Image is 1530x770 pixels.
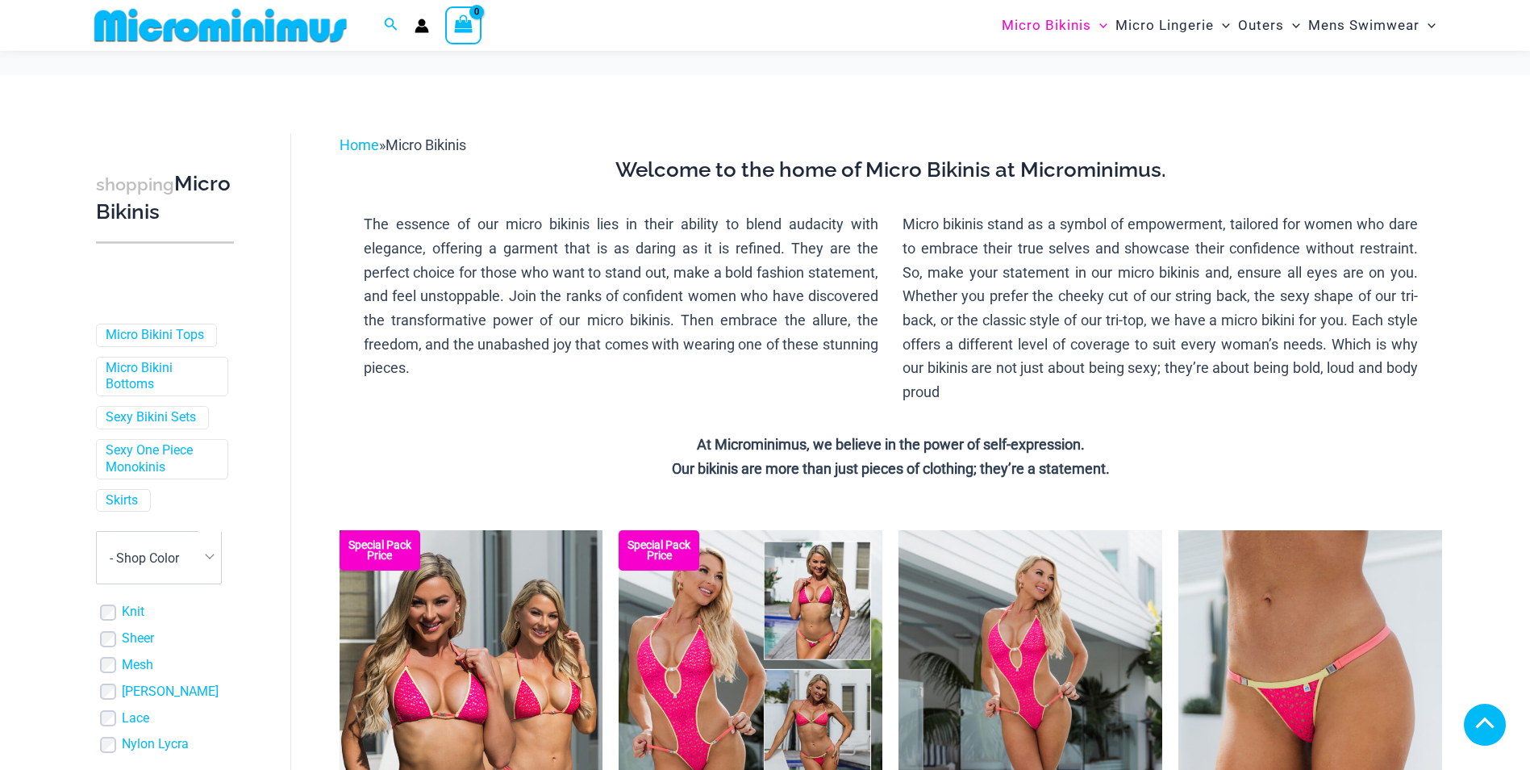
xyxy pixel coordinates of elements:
[364,212,879,380] p: The essence of our micro bikinis lies in their ability to blend audacity with elegance, offering ...
[995,2,1443,48] nav: Site Navigation
[122,684,219,701] a: [PERSON_NAME]
[352,157,1430,184] h3: Welcome to the home of Micro Bikinis at Microminimus.
[445,6,482,44] a: View Shopping Cart, empty
[110,550,179,566] span: - Shop Color
[88,7,353,44] img: MM SHOP LOGO FLAT
[672,460,1110,477] strong: Our bikinis are more than just pieces of clothing; they’re a statement.
[1284,5,1300,46] span: Menu Toggle
[340,540,420,561] b: Special Pack Price
[1304,5,1440,46] a: Mens SwimwearMenu ToggleMenu Toggle
[1091,5,1107,46] span: Menu Toggle
[106,442,215,476] a: Sexy One Piece Monokinis
[697,436,1085,453] strong: At Microminimus, we believe in the power of self-expression.
[619,540,699,561] b: Special Pack Price
[106,360,215,394] a: Micro Bikini Bottoms
[122,604,144,621] a: Knit
[96,170,234,226] h3: Micro Bikinis
[96,531,222,584] span: - Shop Color
[106,327,204,344] a: Micro Bikini Tops
[1234,5,1304,46] a: OutersMenu ToggleMenu Toggle
[340,136,379,153] a: Home
[106,492,138,509] a: Skirts
[1111,5,1234,46] a: Micro LingerieMenu ToggleMenu Toggle
[384,15,398,36] a: Search icon link
[122,630,154,647] a: Sheer
[998,5,1111,46] a: Micro BikinisMenu ToggleMenu Toggle
[122,657,153,674] a: Mesh
[1002,5,1091,46] span: Micro Bikinis
[1115,5,1214,46] span: Micro Lingerie
[1238,5,1284,46] span: Outers
[415,19,429,33] a: Account icon link
[1214,5,1230,46] span: Menu Toggle
[903,212,1418,404] p: Micro bikinis stand as a symbol of empowerment, tailored for women who dare to embrace their true...
[122,710,149,727] a: Lace
[106,409,196,426] a: Sexy Bikini Sets
[122,736,189,753] a: Nylon Lycra
[96,174,174,195] span: shopping
[1308,5,1420,46] span: Mens Swimwear
[1420,5,1436,46] span: Menu Toggle
[97,532,221,584] span: - Shop Color
[386,136,466,153] span: Micro Bikinis
[340,136,466,153] span: »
